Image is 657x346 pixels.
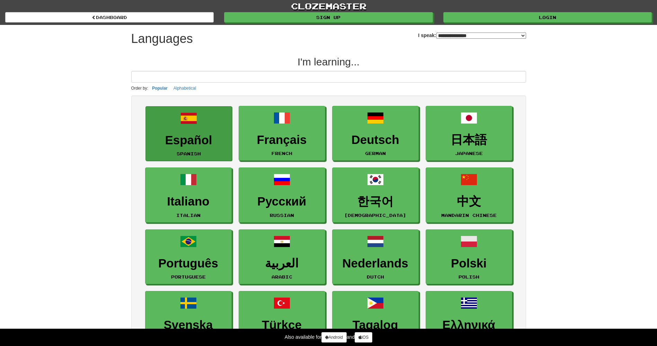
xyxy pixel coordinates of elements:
h3: 한국어 [336,195,415,208]
a: ItalianoItalian [145,167,232,222]
h3: 中文 [429,195,508,208]
a: Login [443,12,652,22]
a: NederlandsDutch [332,229,419,284]
small: Spanish [177,151,201,156]
a: Sign up [224,12,433,22]
a: SvenskaSwedish [145,291,232,346]
small: Arabic [272,274,292,279]
button: Alphabetical [171,84,198,92]
h3: Русский [242,195,321,208]
a: DeutschGerman [332,106,419,161]
a: 中文Mandarin Chinese [426,167,512,222]
a: TagalogTagalog [332,291,419,346]
h3: Tagalog [336,318,415,332]
label: I speak: [418,32,526,39]
a: 日本語Japanese [426,106,512,161]
small: Dutch [367,274,384,279]
small: [DEMOGRAPHIC_DATA] [344,213,406,218]
small: Russian [270,213,294,218]
small: Japanese [455,151,483,156]
a: EspañolSpanish [145,106,232,161]
a: العربيةArabic [239,229,325,284]
a: 한국어[DEMOGRAPHIC_DATA] [332,167,419,222]
a: iOS [355,332,372,343]
a: Android [321,332,346,343]
h3: Deutsch [336,133,415,147]
small: Italian [176,213,201,218]
small: Order by: [131,86,149,91]
a: РусскийRussian [239,167,325,222]
h1: Languages [131,32,193,46]
select: I speak: [436,33,526,39]
h3: Türkçe [242,318,321,332]
a: FrançaisFrench [239,106,325,161]
h3: Français [242,133,321,147]
h2: I'm learning... [131,56,526,67]
h3: Italiano [149,195,228,208]
small: Mandarin Chinese [441,213,497,218]
small: French [272,151,292,156]
a: ΕλληνικάGreek [426,291,512,346]
small: German [365,151,386,156]
h3: Polski [429,257,508,270]
h3: 日本語 [429,133,508,147]
small: Portuguese [171,274,206,279]
a: dashboard [5,12,214,22]
a: PolskiPolish [426,229,512,284]
h3: العربية [242,257,321,270]
h3: Nederlands [336,257,415,270]
a: PortuguêsPortuguese [145,229,232,284]
button: Popular [150,84,170,92]
h3: Português [149,257,228,270]
small: Polish [459,274,479,279]
h3: Ελληνικά [429,318,508,332]
h3: Svenska [149,318,228,332]
h3: Español [149,134,228,147]
a: TürkçeTurkish [239,291,325,346]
